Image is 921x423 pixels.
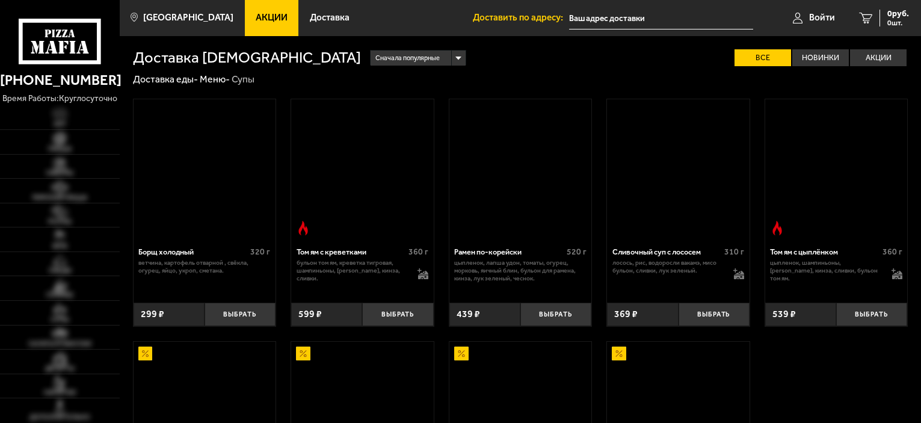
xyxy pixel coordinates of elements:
h1: Доставка [DEMOGRAPHIC_DATA] [133,50,361,66]
p: лосось, рис, водоросли вакамэ, мисо бульон, сливки, лук зеленый. [612,259,724,275]
span: 520 г [567,247,587,257]
label: Все [735,49,791,67]
span: Сначала популярные [375,49,440,67]
img: Острое блюдо [296,221,310,235]
a: Острое блюдоТом ям с цыплёнком [765,99,908,240]
p: бульон том ям, креветка тигровая, шампиньоны, [PERSON_NAME], кинза, сливки. [297,259,408,282]
img: Акционный [612,347,626,361]
span: 599 ₽ [298,309,322,319]
img: Акционный [138,347,153,361]
a: Доставка еды- [133,73,198,85]
span: Доставить по адресу: [473,13,569,22]
span: 360 г [408,247,428,257]
span: 539 ₽ [772,309,796,319]
a: Сливочный суп с лососем [607,99,750,240]
span: 299 ₽ [141,309,164,319]
span: Доставка [310,13,350,22]
button: Выбрать [836,303,907,326]
button: Выбрать [679,303,750,326]
span: [GEOGRAPHIC_DATA] [143,13,233,22]
p: цыпленок, лапша удон, томаты, огурец, морковь, яичный блин, бульон для рамена, кинза, лук зеленый... [454,259,586,282]
label: Акции [850,49,907,67]
img: Острое блюдо [770,221,784,235]
div: Том ям с креветками [297,247,405,256]
div: Рамен по-корейски [454,247,563,256]
span: 360 г [882,247,902,257]
input: Ваш адрес доставки [569,7,753,29]
p: цыпленок, шампиньоны, [PERSON_NAME], кинза, сливки, бульон том ям. [770,259,881,282]
img: Акционный [454,347,469,361]
a: Рамен по-корейски [449,99,592,240]
span: 0 шт. [887,19,909,26]
span: 439 ₽ [457,309,480,319]
a: Борщ холодный [134,99,276,240]
span: 310 г [724,247,744,257]
button: Выбрать [362,303,433,326]
img: Акционный [296,347,310,361]
span: Войти [809,13,835,22]
span: 320 г [250,247,270,257]
a: Меню- [200,73,230,85]
button: Выбрать [205,303,276,326]
div: Том ям с цыплёнком [770,247,879,256]
div: Сливочный суп с лососем [612,247,721,256]
span: 369 ₽ [614,309,638,319]
a: Острое блюдоТом ям с креветками [291,99,434,240]
label: Новинки [792,49,849,67]
span: 0 руб. [887,10,909,18]
p: ветчина, картофель отварной , свёкла, огурец, яйцо, укроп, сметана. [138,259,270,275]
div: Борщ холодный [138,247,247,256]
span: Акции [256,13,288,22]
div: Супы [232,73,254,86]
button: Выбрать [520,303,591,326]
